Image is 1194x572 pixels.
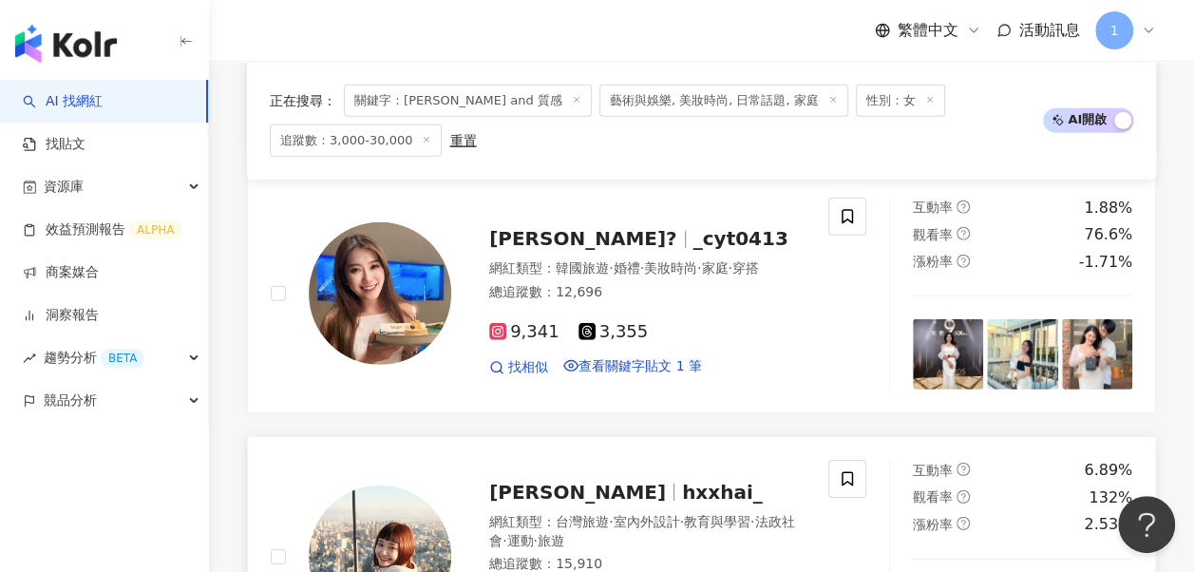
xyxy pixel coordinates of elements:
[449,132,476,147] div: 重置
[644,260,697,276] span: 美妝時尚
[913,517,953,532] span: 漲粉率
[23,220,181,239] a: 效益預測報告ALPHA
[957,490,970,504] span: question-circle
[508,358,548,377] span: 找相似
[609,514,613,529] span: ·
[556,514,609,529] span: 台灣旅遊
[23,263,99,282] a: 商案媒合
[23,92,103,111] a: searchAI 找網紅
[533,533,537,548] span: ·
[15,25,117,63] img: logo
[957,463,970,476] span: question-circle
[728,260,731,276] span: ·
[750,514,754,529] span: ·
[639,260,643,276] span: ·
[957,517,970,530] span: question-circle
[578,358,702,373] span: 查看關鍵字貼文 1 筆
[913,319,983,390] img: post-image
[693,227,788,250] span: _cyt0413
[1062,319,1132,390] img: post-image
[1089,487,1132,508] div: 132%
[489,259,805,278] div: 網紅類型 ：
[609,260,613,276] span: ·
[682,481,763,504] span: hxxhai_
[44,165,84,208] span: 資源庫
[44,379,97,422] span: 競品分析
[679,514,683,529] span: ·
[489,514,794,548] span: 法政社會
[913,200,953,215] span: 互動率
[732,260,759,276] span: 穿搭
[1084,460,1132,481] div: 6.89%
[613,514,679,529] span: 室內外設計
[957,255,970,268] span: question-circle
[613,260,639,276] span: 婚禮
[489,322,559,342] span: 9,341
[599,84,848,116] span: 藝術與娛樂, 美妝時尚, 日常話題, 家庭
[489,481,666,504] span: [PERSON_NAME]
[344,84,592,116] span: 關鍵字：[PERSON_NAME] and 質感
[1084,514,1132,535] div: 2.53%
[502,533,506,548] span: ·
[1019,21,1080,39] span: 活動訊息
[506,533,533,548] span: 運動
[987,319,1057,390] img: post-image
[489,283,805,302] div: 總追蹤數 ： 12,696
[701,260,728,276] span: 家庭
[1084,198,1132,219] div: 1.88%
[23,135,85,154] a: 找貼文
[1084,224,1132,245] div: 76.6%
[44,336,144,379] span: 趨勢分析
[697,260,701,276] span: ·
[856,84,945,116] span: 性別：女
[1118,496,1175,553] iframe: Help Scout Beacon - Open
[489,358,548,377] a: 找相似
[898,20,958,41] span: 繁體中文
[957,200,970,214] span: question-circle
[270,124,442,156] span: 追蹤數：3,000-30,000
[556,260,609,276] span: 韓國旅遊
[913,227,953,242] span: 觀看率
[913,254,953,269] span: 漲粉率
[309,222,451,365] img: KOL Avatar
[563,358,702,377] a: 查看關鍵字貼文 1 筆
[578,322,649,342] span: 3,355
[957,227,970,240] span: question-circle
[538,533,564,548] span: 旅遊
[913,463,953,478] span: 互動率
[101,349,144,368] div: BETA
[270,92,336,107] span: 正在搜尋 ：
[489,227,677,250] span: [PERSON_NAME]?
[913,489,953,505] span: 觀看率
[1110,20,1119,41] span: 1
[1078,252,1132,273] div: -1.71%
[247,174,1156,414] a: KOL Avatar[PERSON_NAME]?_cyt0413網紅類型：韓國旅遊·婚禮·美妝時尚·家庭·穿搭總追蹤數：12,6969,3413,355找相似查看關鍵字貼文 1 筆互動率ques...
[23,306,99,325] a: 洞察報告
[684,514,750,529] span: 教育與學習
[23,352,36,365] span: rise
[489,513,805,550] div: 網紅類型 ：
